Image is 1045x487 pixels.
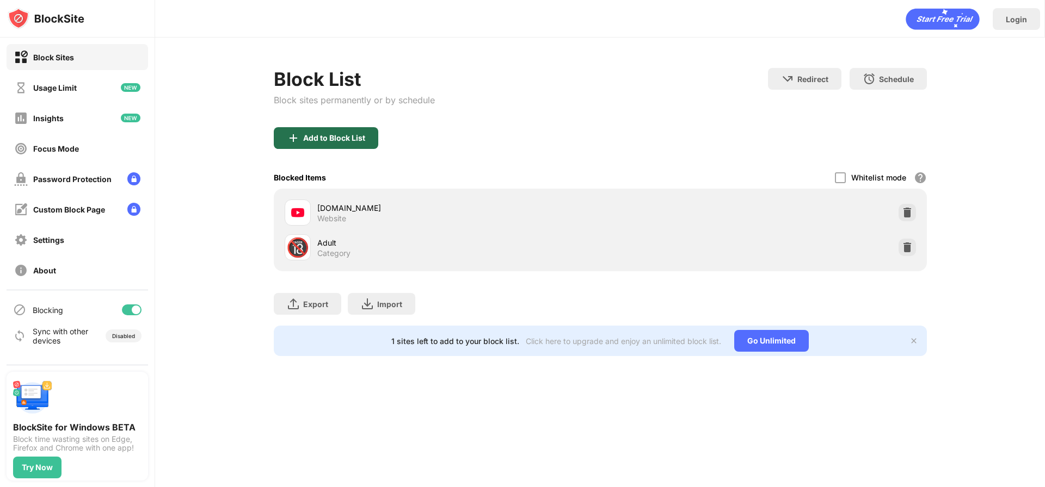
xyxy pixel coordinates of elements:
div: Sync with other devices [33,327,89,345]
div: [DOMAIN_NAME] [317,202,600,214]
div: Usage Limit [33,83,77,92]
div: Focus Mode [33,144,79,153]
img: x-button.svg [909,336,918,345]
img: logo-blocksite.svg [8,8,84,29]
div: Block Sites [33,53,74,62]
div: Whitelist mode [851,173,906,182]
div: Insights [33,114,64,123]
img: customize-block-page-off.svg [14,203,28,216]
div: Disabled [112,333,135,339]
div: Custom Block Page [33,205,105,214]
img: new-icon.svg [121,83,140,92]
div: 1 sites left to add to your block list. [391,336,519,346]
div: Adult [317,237,600,248]
div: Blocking [33,305,63,315]
img: favicons [291,206,304,219]
div: animation [906,8,980,30]
div: Export [303,299,328,309]
img: time-usage-off.svg [14,81,28,95]
img: blocking-icon.svg [13,303,26,316]
div: About [33,266,56,275]
div: Blocked Items [274,173,326,182]
div: Settings [33,235,64,245]
div: Schedule [879,74,914,84]
img: about-off.svg [14,264,28,277]
div: Category [317,248,351,258]
img: password-protection-off.svg [14,172,28,186]
div: Import [377,299,402,309]
div: Block sites permanently or by schedule [274,95,435,105]
img: insights-off.svg [14,111,28,125]
div: Click here to upgrade and enjoy an unlimited block list. [526,336,721,346]
div: Website [317,214,346,223]
div: Login [1006,15,1027,24]
div: Redirect [797,74,828,84]
div: Try Now [22,463,53,472]
img: sync-icon.svg [13,329,26,342]
img: settings-off.svg [14,233,28,247]
div: Add to Block List [303,134,365,142]
img: lock-menu.svg [127,172,140,185]
img: push-desktop.svg [13,378,52,417]
div: Block time wasting sites on Edge, Firefox and Chrome with one app! [13,435,142,452]
div: BlockSite for Windows BETA [13,422,142,433]
img: lock-menu.svg [127,203,140,216]
div: Block List [274,68,435,90]
img: new-icon.svg [121,114,140,122]
img: focus-off.svg [14,142,28,155]
div: Go Unlimited [734,330,809,352]
img: block-on.svg [14,51,28,64]
div: Password Protection [33,174,112,184]
div: 🔞 [286,236,309,259]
